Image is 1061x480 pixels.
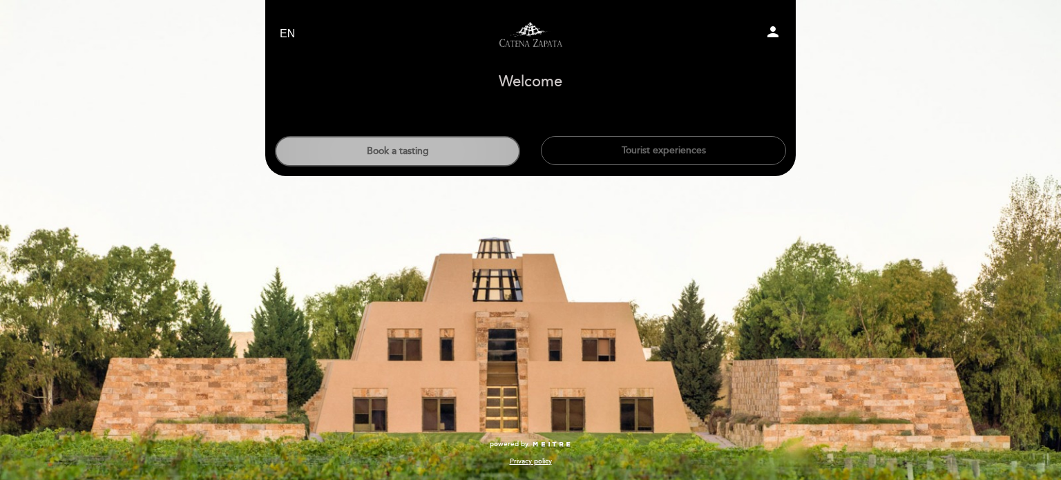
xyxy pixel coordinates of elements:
[490,439,528,449] span: powered by
[275,136,520,166] button: Book a tasting
[532,441,571,448] img: MEITRE
[541,136,786,165] button: Tourist experiences
[490,439,571,449] a: powered by
[499,74,562,90] h1: Welcome
[765,23,781,40] i: person
[510,457,552,466] a: Privacy policy
[444,15,617,53] a: Visitas y degustaciones en La Pirámide
[765,23,781,45] button: person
